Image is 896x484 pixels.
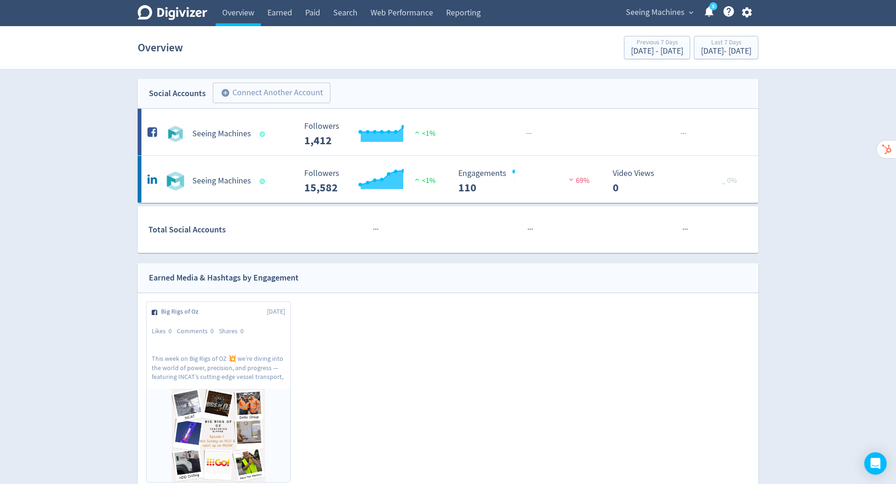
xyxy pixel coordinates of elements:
button: Seeing Machines [623,5,696,20]
img: negative-performance.svg [567,176,576,183]
span: · [680,128,682,140]
span: · [530,128,532,140]
p: This week on Big Rigs of OZ 💥 we’re diving into the world of power, precision, and progress — fea... [152,354,285,380]
span: Big Rigs of Oz [161,307,203,316]
span: 0 [210,327,214,335]
button: Connect Another Account [213,83,330,103]
span: · [682,224,684,235]
span: add_circle [221,88,230,98]
span: · [686,224,688,235]
span: [DATE] [267,307,285,316]
span: expand_more [687,8,695,17]
div: Open Intercom Messenger [864,452,887,475]
button: Last 7 Days[DATE]- [DATE] [694,36,758,59]
img: Seeing Machines undefined [166,125,185,143]
div: Social Accounts [149,87,206,100]
div: Earned Media & Hashtags by Engagement [149,271,299,285]
span: · [531,224,533,235]
span: · [373,224,375,235]
span: 0 [168,327,172,335]
svg: Followers --- [300,169,440,194]
img: positive-performance.svg [413,129,422,136]
span: · [684,224,686,235]
div: [DATE] - [DATE] [701,47,751,56]
span: · [529,224,531,235]
text: 5 [712,3,714,10]
h1: Overview [138,33,183,63]
svg: Followers --- [300,122,440,147]
span: _ 0% [722,176,737,185]
button: Previous 7 Days[DATE] - [DATE] [624,36,690,59]
span: · [682,128,684,140]
div: [DATE] - [DATE] [631,47,683,56]
span: · [528,128,530,140]
span: 0 [240,327,244,335]
span: · [527,224,529,235]
span: <1% [413,176,435,185]
span: · [684,128,686,140]
span: Data last synced: 3 Sep 2025, 6:01am (AEST) [260,179,268,184]
div: Likes [152,327,177,336]
span: Data last synced: 3 Sep 2025, 6:01am (AEST) [260,132,268,137]
div: Comments [177,327,219,336]
h5: Seeing Machines [192,175,251,187]
div: Shares [219,327,249,336]
a: Seeing Machines undefinedSeeing Machines Followers --- Followers 15,582 <1% Engagements 110 Engag... [138,156,758,203]
svg: Engagements 110 [454,169,594,194]
h5: Seeing Machines [192,128,251,140]
div: Total Social Accounts [148,223,297,237]
a: Connect Another Account [206,84,330,103]
span: 69% [567,176,589,185]
div: Previous 7 Days [631,39,683,47]
span: · [377,224,378,235]
span: Seeing Machines [626,5,685,20]
a: Big Rigs of Oz[DATE]Likes0Comments0Shares0This week on Big Rigs of OZ 💥 we’re diving into the wor... [147,302,290,482]
img: Seeing Machines undefined [166,172,185,190]
span: · [526,128,528,140]
img: positive-performance.svg [413,176,422,183]
a: Seeing Machines undefinedSeeing Machines Followers --- Followers 1,412 <1%······ [138,109,758,155]
svg: Video Views 0 [608,169,748,194]
span: · [375,224,377,235]
a: 5 [709,2,717,10]
div: Last 7 Days [701,39,751,47]
span: <1% [413,129,435,138]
